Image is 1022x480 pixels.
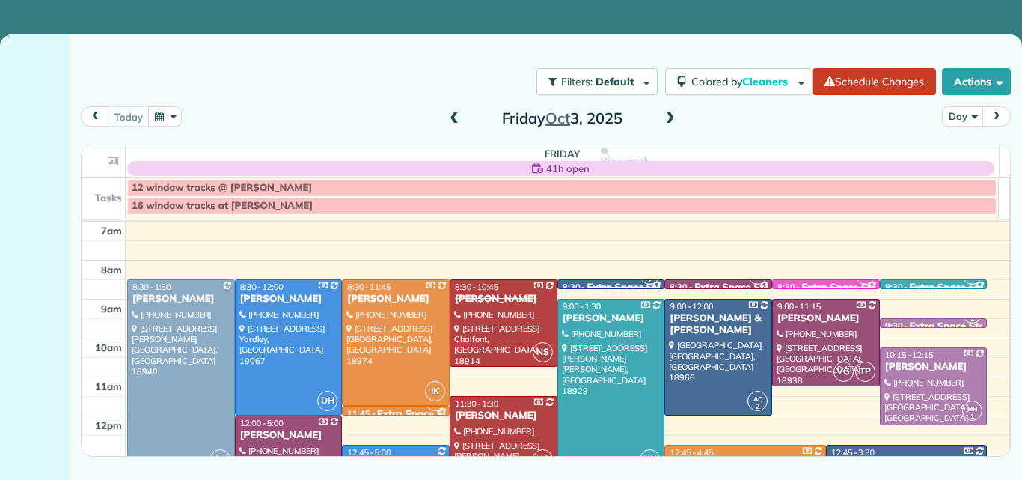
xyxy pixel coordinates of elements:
[963,410,982,424] small: 1
[587,282,683,294] div: Extra Space Storage
[545,148,580,160] span: Friday
[601,155,649,167] span: View week
[347,447,391,458] span: 12:45 - 5:00
[855,362,875,382] span: TP
[563,301,602,312] span: 9:00 - 1:30
[101,225,122,237] span: 7am
[95,419,122,431] span: 12pm
[942,68,1011,95] button: Actions
[81,106,109,127] button: prev
[777,301,821,312] span: 9:00 - 11:15
[742,75,790,88] span: Cleaners
[533,342,553,362] span: NS
[377,408,474,421] div: Extra Space Storage
[101,264,122,276] span: 8am
[454,410,553,422] div: [PERSON_NAME]
[455,282,498,292] span: 8:30 - 10:45
[942,106,983,127] button: Day
[640,449,660,470] span: NK
[910,282,1006,294] div: Extra Space Storage
[777,312,875,325] div: [PERSON_NAME]
[691,75,793,88] span: Colored by
[468,110,655,127] h2: Friday 3, 2025
[347,282,391,292] span: 8:30 - 11:45
[95,341,122,353] span: 10am
[132,282,171,292] span: 8:30 - 1:30
[596,75,635,88] span: Default
[910,320,1006,333] div: Extra Space Storage
[239,293,338,306] div: [PERSON_NAME]
[455,398,498,409] span: 11:30 - 1:30
[831,447,875,458] span: 12:45 - 3:30
[982,106,1011,127] button: next
[533,449,553,470] span: NS
[239,429,338,442] div: [PERSON_NAME]
[132,182,312,194] span: 12 window tracks @ [PERSON_NAME]
[101,303,122,315] span: 9am
[884,361,983,374] div: [PERSON_NAME]
[454,293,553,306] div: [PERSON_NAME]
[346,293,445,306] div: [PERSON_NAME]
[95,380,122,392] span: 11am
[670,447,713,458] span: 12:45 - 4:45
[967,404,978,413] span: MH
[317,391,337,411] span: DH
[546,161,590,176] span: 41h open
[748,400,767,414] small: 2
[665,68,813,95] button: Colored byCleaners
[885,350,934,360] span: 10:15 - 12:15
[536,68,657,95] button: Filters: Default
[210,449,230,470] span: AM
[669,312,768,338] div: [PERSON_NAME] & [PERSON_NAME]
[240,418,284,428] span: 12:00 - 5:00
[670,301,713,312] span: 9:00 - 12:00
[425,381,445,401] span: IK
[108,106,149,127] button: today
[561,75,593,88] span: Filters:
[963,312,982,326] small: 1
[529,68,657,95] a: Filters: Default
[562,312,661,325] div: [PERSON_NAME]
[132,200,313,212] span: 16 window tracks at [PERSON_NAME]
[802,282,899,294] div: Extra Space Storage
[833,362,854,382] span: VG
[694,282,791,294] div: Extra Space Storage
[813,68,936,95] a: Schedule Changes
[132,293,230,306] div: [PERSON_NAME]
[753,395,762,403] span: AC
[240,282,284,292] span: 8:30 - 12:00
[545,109,570,127] span: Oct
[640,273,659,288] small: 2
